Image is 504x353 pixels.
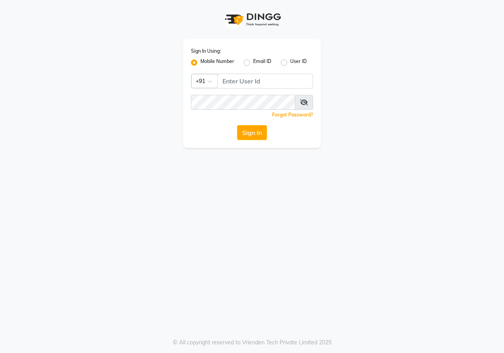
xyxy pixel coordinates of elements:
[220,8,283,31] img: logo1.svg
[237,125,267,140] button: Sign In
[200,58,234,67] label: Mobile Number
[217,74,313,89] input: Username
[191,95,295,110] input: Username
[290,58,307,67] label: User ID
[191,48,221,55] label: Sign In Using:
[253,58,271,67] label: Email ID
[272,112,313,118] a: Forgot Password?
